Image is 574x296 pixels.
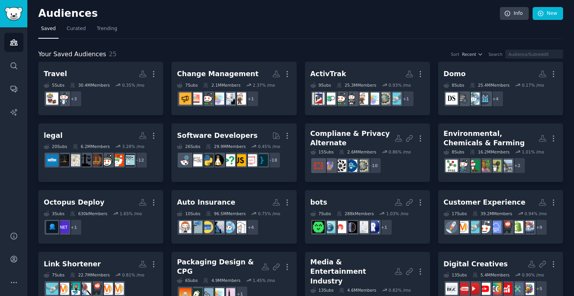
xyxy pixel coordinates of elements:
[94,23,120,39] a: Trending
[500,7,529,20] a: Info
[245,154,257,166] img: webdev
[511,283,523,295] img: contentcreation
[70,211,107,216] div: 630k Members
[488,52,503,57] div: Search
[438,123,563,182] a: Environmental, Chemicals & Farming8Subs16.2MMembers1.01% /mo+2PFAS_Remediationhomesteadgardeningl...
[478,283,490,295] img: youtubers
[505,50,563,59] input: Audience/Subreddit
[57,283,69,295] img: marketing
[305,123,430,182] a: Compliane & Privacy Alternate15Subs2.6MMembers0.86% /mo+10ComplianceGRC360privacynetsecfortinet
[201,93,213,105] img: sysadmin
[531,219,547,235] div: + 9
[533,7,563,20] a: New
[386,211,408,216] div: 1.03 % /mo
[478,160,490,172] img: gardening
[389,149,411,155] div: 0.86 % /mo
[524,211,547,216] div: 0.94 % /mo
[171,62,296,115] a: Change Management7Subs2.1MMembers2.37% /mo+1humanresourcesconsultingProductManagementsysadminproj...
[46,154,58,166] img: supremecourt
[310,149,334,155] div: 15 Sub s
[389,93,401,105] img: technology
[451,52,460,57] div: Sort
[462,52,476,57] span: Recent
[64,23,89,39] a: Curated
[38,7,500,20] h2: Audiences
[70,272,110,278] div: 22.7M Members
[310,82,331,88] div: 9 Sub s
[234,93,246,105] img: humanresources
[38,50,106,59] span: Your Saved Audiences
[122,272,144,278] div: 0.81 % /mo
[79,154,91,166] img: bestoflegaladvice
[234,154,246,166] img: javascript
[500,160,512,172] img: PFAS_Remediation
[101,154,113,166] img: LegalAdviceUK
[97,25,117,32] span: Trending
[511,221,523,233] img: shopify
[467,160,480,172] img: lawncare
[456,221,469,233] img: marketing
[223,221,235,233] img: AskReddit
[323,221,335,233] img: chatbot
[339,149,376,155] div: 2.6M Members
[44,198,104,207] div: Octopus Deploy
[109,50,117,58] span: 25
[258,144,280,149] div: 0.45 % /mo
[234,221,246,233] img: RealEstate
[356,160,368,172] img: Compliance
[242,219,259,235] div: + 4
[119,211,142,216] div: 1.65 % /mo
[467,283,480,295] img: YoutubePromotionn
[367,93,379,105] img: ProductManagement
[398,91,414,107] div: + 1
[177,211,200,216] div: 10 Sub s
[522,149,544,155] div: 1.01 % /mo
[122,82,144,88] div: 0.35 % /mo
[38,23,59,39] a: Saved
[112,283,124,295] img: DigitalMarketing
[470,82,510,88] div: 25.4M Members
[310,211,331,216] div: 7 Sub s
[444,149,464,155] div: 8 Sub s
[46,283,58,295] img: technology
[500,283,512,295] img: YouTube_startups
[122,144,144,149] div: 3.28 % /mo
[212,221,224,233] img: povertyfinance
[190,93,202,105] img: projectmanagement
[487,91,504,107] div: + 4
[66,219,82,235] div: + 1
[456,160,469,172] img: environment
[446,160,458,172] img: PFAS
[177,257,261,276] div: Packaging Design & CPG
[478,93,490,105] img: analytics
[66,91,82,107] div: + 3
[334,93,346,105] img: sysadmin
[206,144,246,149] div: 29.9M Members
[179,93,191,105] img: changemanagement
[444,272,467,278] div: 13 Sub s
[46,93,58,105] img: travel
[57,221,69,233] img: dotnet
[312,160,324,172] img: fortinet
[177,131,257,141] div: Software Developers
[444,82,464,88] div: 8 Sub s
[177,69,258,79] div: Change Management
[489,221,501,233] img: SaaS
[389,287,411,293] div: 0.82 % /mo
[438,190,563,244] a: Customer Experience17Subs39.2MMembers0.94% /mo+9AI_AgentsshopifyecommerceSaaSsalestechnologymarke...
[90,283,102,295] img: ecommerce
[367,221,379,233] img: replika
[310,287,334,293] div: 13 Sub s
[345,93,357,105] img: techsupport
[190,221,202,233] img: Advice
[46,221,58,233] img: octopusdeploy
[44,131,62,141] div: legal
[101,283,113,295] img: AskMarketing
[44,144,67,149] div: 20 Sub s
[456,93,469,105] img: dataengineering
[446,93,458,105] img: datascience
[177,144,200,149] div: 26 Sub s
[467,93,480,105] img: dataisbeautiful
[223,93,235,105] img: consulting
[38,62,163,115] a: Travel5Subs30.4MMembers0.35% /mo+3solotraveltravel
